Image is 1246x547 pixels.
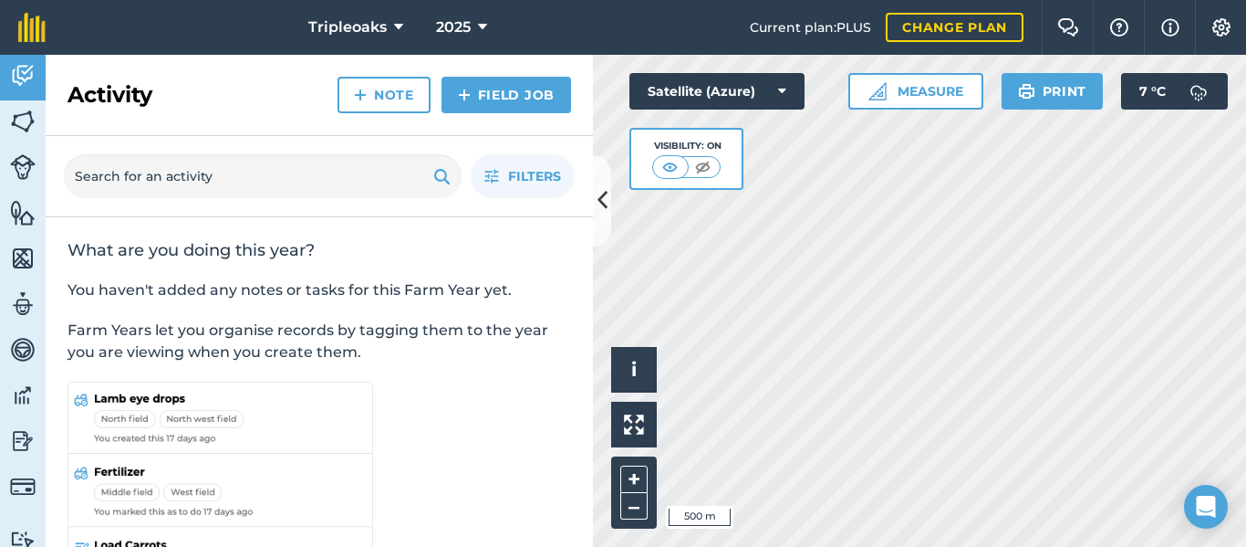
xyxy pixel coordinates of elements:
span: 7 ° C [1139,73,1166,110]
img: svg+xml;base64,PD94bWwgdmVyc2lvbj0iMS4wIiBlbmNvZGluZz0idXRmLTgiPz4KPCEtLSBHZW5lcmF0b3I6IEFkb2JlIE... [10,290,36,318]
img: svg+xml;base64,PHN2ZyB4bWxucz0iaHR0cDovL3d3dy53My5vcmcvMjAwMC9zdmciIHdpZHRoPSI1MCIgaGVpZ2h0PSI0MC... [659,158,681,176]
button: Print [1002,73,1104,110]
img: A cog icon [1210,18,1232,37]
a: Field Job [441,77,571,113]
img: svg+xml;base64,PHN2ZyB4bWxucz0iaHR0cDovL3d3dy53My5vcmcvMjAwMC9zdmciIHdpZHRoPSI1NiIgaGVpZ2h0PSI2MC... [10,245,36,272]
img: svg+xml;base64,PD94bWwgdmVyc2lvbj0iMS4wIiBlbmNvZGluZz0idXRmLTgiPz4KPCEtLSBHZW5lcmF0b3I6IEFkb2JlIE... [10,474,36,500]
button: – [620,493,648,520]
img: svg+xml;base64,PHN2ZyB4bWxucz0iaHR0cDovL3d3dy53My5vcmcvMjAwMC9zdmciIHdpZHRoPSIxNyIgaGVpZ2h0PSIxNy... [1161,16,1179,38]
img: Ruler icon [868,82,887,100]
a: Note [337,77,431,113]
img: svg+xml;base64,PHN2ZyB4bWxucz0iaHR0cDovL3d3dy53My5vcmcvMjAwMC9zdmciIHdpZHRoPSI1NiIgaGVpZ2h0PSI2MC... [10,199,36,226]
span: Tripleoaks [308,16,387,38]
span: Current plan : PLUS [750,17,871,37]
a: Change plan [886,13,1023,42]
img: svg+xml;base64,PD94bWwgdmVyc2lvbj0iMS4wIiBlbmNvZGluZz0idXRmLTgiPz4KPCEtLSBHZW5lcmF0b3I6IEFkb2JlIE... [10,382,36,409]
img: svg+xml;base64,PD94bWwgdmVyc2lvbj0iMS4wIiBlbmNvZGluZz0idXRmLTgiPz4KPCEtLSBHZW5lcmF0b3I6IEFkb2JlIE... [10,427,36,455]
img: fieldmargin Logo [18,13,46,42]
button: i [611,347,657,393]
button: Measure [848,73,983,110]
img: svg+xml;base64,PD94bWwgdmVyc2lvbj0iMS4wIiBlbmNvZGluZz0idXRmLTgiPz4KPCEtLSBHZW5lcmF0b3I6IEFkb2JlIE... [1180,73,1217,110]
img: svg+xml;base64,PHN2ZyB4bWxucz0iaHR0cDovL3d3dy53My5vcmcvMjAwMC9zdmciIHdpZHRoPSI1MCIgaGVpZ2h0PSI0MC... [691,158,714,176]
div: Visibility: On [652,139,722,153]
img: svg+xml;base64,PHN2ZyB4bWxucz0iaHR0cDovL3d3dy53My5vcmcvMjAwMC9zdmciIHdpZHRoPSIxOSIgaGVpZ2h0PSIyNC... [1018,80,1035,102]
h2: What are you doing this year? [67,239,571,261]
h2: Activity [67,80,152,110]
img: A question mark icon [1108,18,1130,37]
input: Search for an activity [64,154,462,198]
div: Open Intercom Messenger [1184,485,1228,529]
img: svg+xml;base64,PHN2ZyB4bWxucz0iaHR0cDovL3d3dy53My5vcmcvMjAwMC9zdmciIHdpZHRoPSIxOSIgaGVpZ2h0PSIyNC... [433,165,451,187]
img: svg+xml;base64,PHN2ZyB4bWxucz0iaHR0cDovL3d3dy53My5vcmcvMjAwMC9zdmciIHdpZHRoPSI1NiIgaGVpZ2h0PSI2MC... [10,108,36,135]
img: Two speech bubbles overlapping with the left bubble in the forefront [1057,18,1079,37]
img: svg+xml;base64,PD94bWwgdmVyc2lvbj0iMS4wIiBlbmNvZGluZz0idXRmLTgiPz4KPCEtLSBHZW5lcmF0b3I6IEFkb2JlIE... [10,154,36,180]
span: i [631,358,637,381]
img: svg+xml;base64,PD94bWwgdmVyc2lvbj0iMS4wIiBlbmNvZGluZz0idXRmLTgiPz4KPCEtLSBHZW5lcmF0b3I6IEFkb2JlIE... [10,336,36,363]
button: Filters [471,154,575,198]
button: Satellite (Azure) [629,73,805,110]
span: 2025 [436,16,471,38]
p: You haven't added any notes or tasks for this Farm Year yet. [67,279,571,301]
span: Filters [508,166,561,186]
img: Four arrows, one pointing top left, one top right, one bottom right and the last bottom left [624,415,644,435]
button: 7 °C [1121,73,1228,110]
img: svg+xml;base64,PD94bWwgdmVyc2lvbj0iMS4wIiBlbmNvZGluZz0idXRmLTgiPz4KPCEtLSBHZW5lcmF0b3I6IEFkb2JlIE... [10,62,36,89]
p: Farm Years let you organise records by tagging them to the year you are viewing when you create t... [67,320,571,363]
img: svg+xml;base64,PHN2ZyB4bWxucz0iaHR0cDovL3d3dy53My5vcmcvMjAwMC9zdmciIHdpZHRoPSIxNCIgaGVpZ2h0PSIyNC... [458,84,471,106]
img: svg+xml;base64,PHN2ZyB4bWxucz0iaHR0cDovL3d3dy53My5vcmcvMjAwMC9zdmciIHdpZHRoPSIxNCIgaGVpZ2h0PSIyNC... [354,84,367,106]
button: + [620,466,648,493]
